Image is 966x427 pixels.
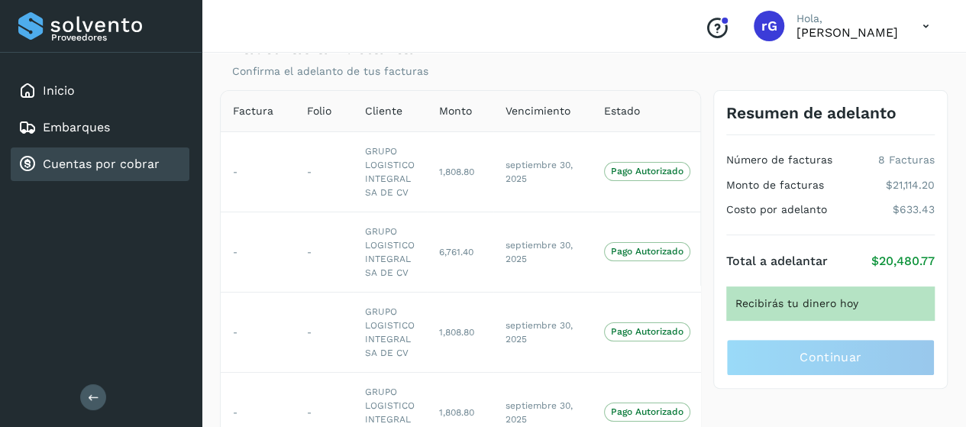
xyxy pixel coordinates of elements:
p: Hola, [796,12,898,25]
span: Factura [233,103,273,119]
span: Folio [307,103,331,119]
p: Confirma el adelanto de tus facturas [232,65,428,78]
div: Recibirás tu dinero hoy [726,286,935,321]
a: Inicio [43,83,75,98]
td: GRUPO LOGISTICO INTEGRAL SA DE CV [353,292,427,372]
h4: Monto de facturas [726,179,824,192]
p: $633.43 [893,203,935,216]
p: 8 Facturas [878,154,935,167]
td: - [221,131,295,212]
td: GRUPO LOGISTICO INTEGRAL SA DE CV [353,212,427,292]
span: septiembre 30, 2025 [506,320,573,345]
h4: Costo por adelanto [726,203,827,216]
td: - [295,212,353,292]
span: Cliente [365,103,402,119]
div: Inicio [11,74,189,108]
h3: Resumen de adelanto [726,103,897,122]
td: GRUPO LOGISTICO INTEGRAL SA DE CV [353,131,427,212]
td: - [295,131,353,212]
span: septiembre 30, 2025 [506,160,573,184]
p: Pago Autorizado [611,166,683,176]
h4: Número de facturas [726,154,832,167]
h4: Total a adelantar [726,254,828,268]
span: Estado [604,103,640,119]
p: Proveedores [51,32,183,43]
p: Pago Autorizado [611,326,683,337]
span: 1,808.80 [439,327,474,338]
p: $20,480.77 [871,254,935,268]
span: Continuar [800,349,861,366]
td: - [221,292,295,372]
div: Cuentas por cobrar [11,147,189,181]
td: - [221,212,295,292]
button: Continuar [726,339,935,376]
span: septiembre 30, 2025 [506,240,573,264]
div: Embarques [11,111,189,144]
span: septiembre 30, 2025 [506,400,573,425]
span: 1,808.80 [439,167,474,177]
span: 6,761.40 [439,247,473,257]
span: Vencimiento [506,103,570,119]
span: 1,808.80 [439,407,474,418]
p: Pago Autorizado [611,406,683,417]
p: $21,114.20 [886,179,935,192]
p: raquel GUTIERREZ GUERRERO [796,25,898,40]
span: Monto [439,103,472,119]
p: Pago Autorizado [611,246,683,257]
td: - [295,292,353,372]
a: Cuentas por cobrar [43,157,160,171]
a: Embarques [43,120,110,134]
